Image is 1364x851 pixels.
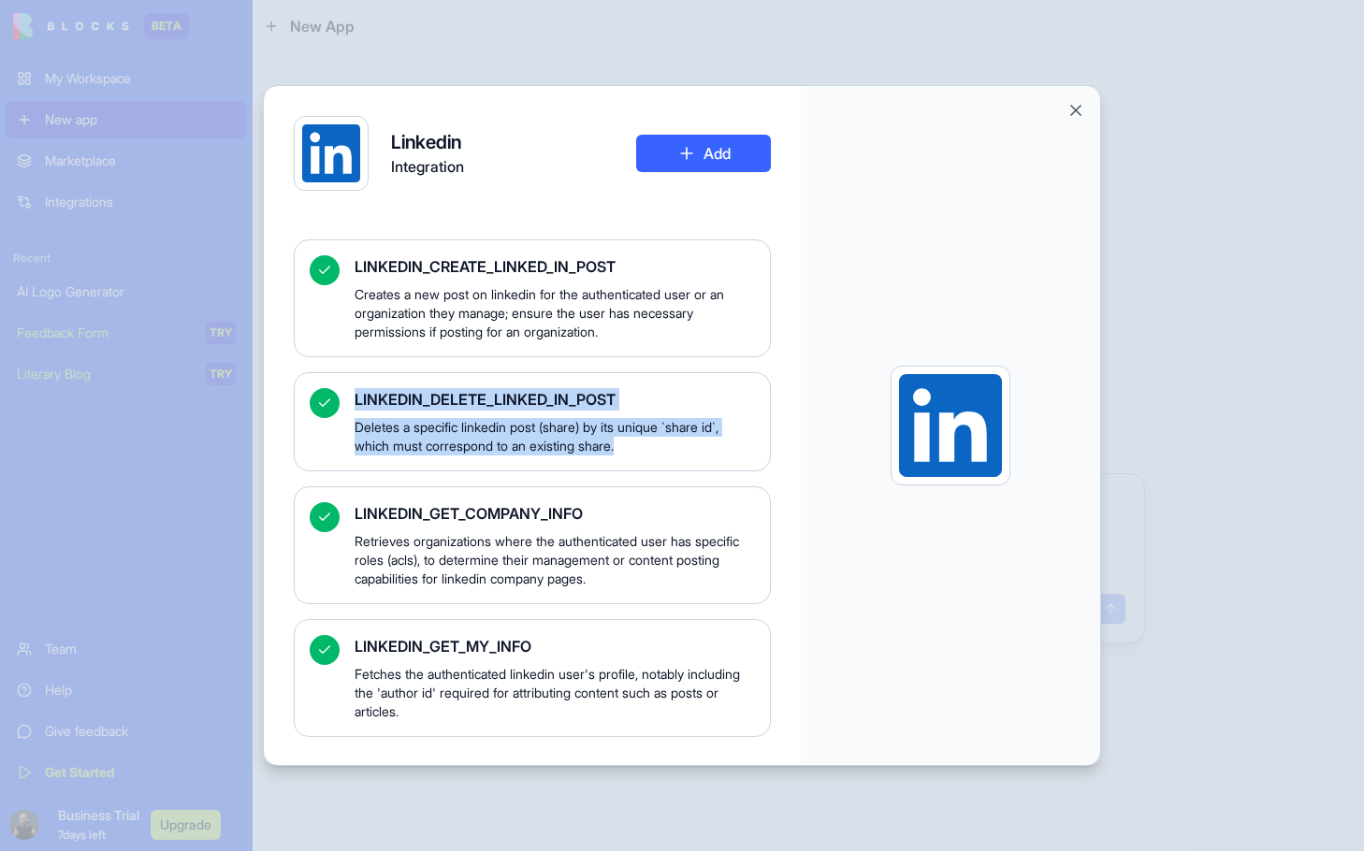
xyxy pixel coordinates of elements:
h4: Linkedin [391,129,464,155]
span: Retrieves organizations where the authenticated user has specific roles (acls), to determine thei... [355,532,755,588]
span: LINKEDIN_DELETE_LINKED_IN_POST [355,388,755,411]
span: Fetches the authenticated linkedin user's profile, notably including the 'author id' required for... [355,665,755,721]
span: LINKEDIN_GET_COMPANY_INFO [355,502,755,525]
span: Deletes a specific linkedin post (share) by its unique `share id`, which must correspond to an ex... [355,418,755,455]
span: LINKEDIN_GET_MY_INFO [355,635,755,657]
span: Integration [391,155,464,178]
span: Creates a new post on linkedin for the authenticated user or an organization they manage; ensure ... [355,285,755,341]
button: Add [636,135,771,172]
button: Close [1067,101,1085,120]
span: LINKEDIN_CREATE_LINKED_IN_POST [355,255,755,278]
